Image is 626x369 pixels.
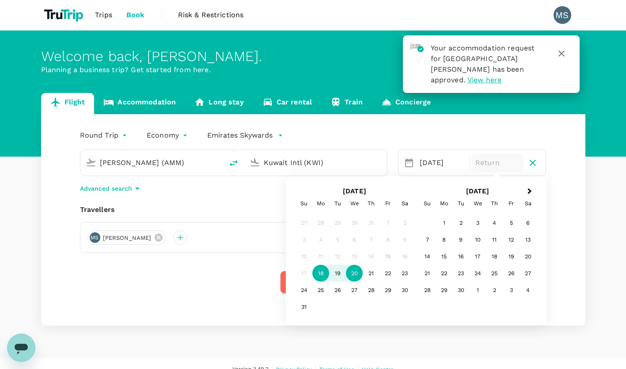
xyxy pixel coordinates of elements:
[469,265,486,282] div: Choose Wednesday, September 24th, 2025
[207,130,283,141] button: Emirates Skywards
[296,282,312,299] div: Choose Sunday, August 24th, 2025
[321,93,372,114] a: Train
[329,265,346,282] div: Choose Tuesday, August 19th, 2025
[486,282,503,299] div: Choose Thursday, October 2nd, 2025
[223,153,244,174] button: delete
[396,265,413,282] div: Choose Saturday, August 23rd, 2025
[98,234,157,242] span: [PERSON_NAME]
[90,232,100,243] div: MS
[296,299,312,315] div: Choose Sunday, August 31st, 2025
[346,215,363,231] div: Not available Wednesday, July 30th, 2025
[436,248,452,265] div: Choose Monday, September 15th, 2025
[436,195,452,212] div: Monday
[312,215,329,231] div: Not available Monday, July 28th, 2025
[264,156,368,169] input: Going to
[296,265,312,282] div: Not available Sunday, August 17th, 2025
[312,195,329,212] div: Monday
[486,231,503,248] div: Choose Thursday, September 11th, 2025
[469,215,486,231] div: Choose Wednesday, September 3rd, 2025
[486,195,503,212] div: Thursday
[419,265,436,282] div: Choose Sunday, September 21st, 2025
[469,231,486,248] div: Choose Wednesday, September 10th, 2025
[396,282,413,299] div: Choose Saturday, August 30th, 2025
[363,248,379,265] div: Not available Thursday, August 14th, 2025
[396,195,413,212] div: Saturday
[486,248,503,265] div: Choose Thursday, September 18th, 2025
[452,215,469,231] div: Choose Tuesday, September 2nd, 2025
[503,195,520,212] div: Friday
[80,183,143,194] button: Advanced search
[80,204,546,215] div: Travellers
[379,215,396,231] div: Not available Friday, August 1st, 2025
[296,215,312,231] div: Not available Sunday, July 27th, 2025
[80,184,132,193] p: Advanced search
[436,215,452,231] div: Choose Monday, September 1st, 2025
[178,10,244,20] span: Risk & Restrictions
[329,248,346,265] div: Not available Tuesday, August 12th, 2025
[452,248,469,265] div: Choose Tuesday, September 16th, 2025
[147,128,190,142] div: Economy
[100,156,205,169] input: Depart from
[503,231,520,248] div: Choose Friday, September 12th, 2025
[419,282,436,299] div: Choose Sunday, September 28th, 2025
[436,231,452,248] div: Choose Monday, September 8th, 2025
[416,187,539,195] h2: [DATE]
[469,248,486,265] div: Choose Wednesday, September 17th, 2025
[396,248,413,265] div: Not available Saturday, August 16th, 2025
[94,93,185,114] a: Accommodation
[363,231,379,248] div: Not available Thursday, August 7th, 2025
[467,76,501,84] span: View here
[503,215,520,231] div: Choose Friday, September 5th, 2025
[207,130,273,141] p: Emirates Skywards
[520,282,536,299] div: Choose Saturday, October 4th, 2025
[41,93,95,114] a: Flight
[363,215,379,231] div: Not available Thursday, July 31st, 2025
[452,195,469,212] div: Tuesday
[95,10,112,20] span: Trips
[346,282,363,299] div: Choose Wednesday, August 27th, 2025
[503,265,520,282] div: Choose Friday, September 26th, 2025
[329,231,346,248] div: Not available Tuesday, August 5th, 2025
[217,161,219,163] button: Open
[312,282,329,299] div: Choose Monday, August 25th, 2025
[520,215,536,231] div: Choose Saturday, September 6th, 2025
[126,10,145,20] span: Book
[296,215,413,315] div: Month August, 2025
[554,6,571,24] div: MS
[293,187,416,195] h2: [DATE]
[431,44,535,84] span: Your accommodation request for [GEOGRAPHIC_DATA][PERSON_NAME] has been approved.
[41,65,585,75] p: Planning a business trip? Get started from here.
[372,93,440,114] a: Concierge
[379,248,396,265] div: Not available Friday, August 15th, 2025
[486,265,503,282] div: Choose Thursday, September 25th, 2025
[396,231,413,248] div: Not available Saturday, August 9th, 2025
[346,231,363,248] div: Not available Wednesday, August 6th, 2025
[381,161,383,163] button: Open
[329,215,346,231] div: Not available Tuesday, July 29th, 2025
[436,282,452,299] div: Choose Monday, September 29th, 2025
[87,231,167,245] div: MS[PERSON_NAME]
[41,5,88,25] img: TruTrip logo
[41,48,585,65] div: Welcome back , [PERSON_NAME] .
[419,215,536,299] div: Month September, 2025
[346,195,363,212] div: Wednesday
[329,195,346,212] div: Tuesday
[379,265,396,282] div: Choose Friday, August 22nd, 2025
[346,265,363,282] div: Choose Wednesday, August 20th, 2025
[185,93,253,114] a: Long stay
[253,93,322,114] a: Car rental
[419,195,436,212] div: Sunday
[452,265,469,282] div: Choose Tuesday, September 23rd, 2025
[296,248,312,265] div: Not available Sunday, August 10th, 2025
[346,248,363,265] div: Not available Wednesday, August 13th, 2025
[469,282,486,299] div: Choose Wednesday, October 1st, 2025
[503,282,520,299] div: Choose Friday, October 3rd, 2025
[312,248,329,265] div: Not available Monday, August 11th, 2025
[312,231,329,248] div: Not available Monday, August 4th, 2025
[524,185,538,199] button: Next Month
[469,195,486,212] div: Wednesday
[419,248,436,265] div: Choose Sunday, September 14th, 2025
[520,265,536,282] div: Choose Saturday, September 27th, 2025
[416,154,468,172] div: [DATE]
[296,195,312,212] div: Sunday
